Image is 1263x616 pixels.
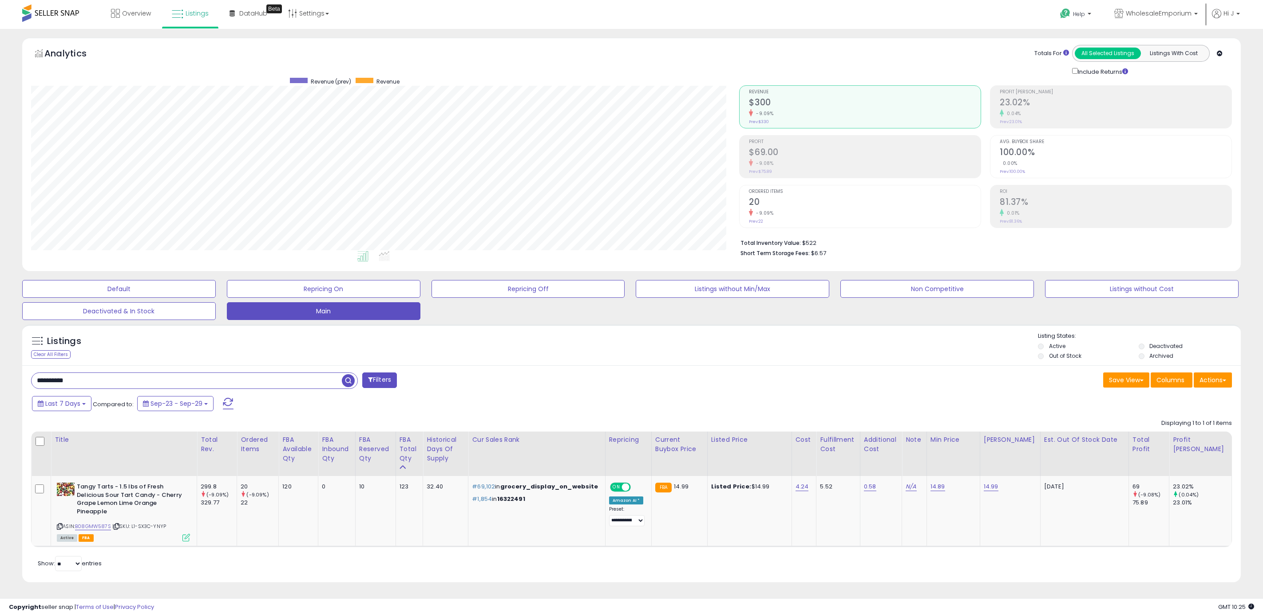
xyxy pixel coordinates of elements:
h2: 81.37% [1000,197,1231,209]
a: Privacy Policy [115,603,154,611]
small: Prev: 22 [749,219,763,224]
div: Include Returns [1065,66,1139,76]
span: WholesaleEmporium [1126,9,1192,18]
small: (-9.09%) [246,491,269,498]
div: seller snap | | [9,603,154,612]
div: Amazon AI * [609,496,644,504]
h2: 100.00% [1000,147,1231,159]
span: Profit [749,140,981,144]
a: 4.24 [796,482,809,491]
strong: Copyright [9,603,41,611]
span: Overview [122,9,151,18]
button: Main [227,302,420,320]
span: Sep-23 - Sep-29 [150,399,202,408]
small: 0.01% [1004,210,1020,216]
div: FBA inbound Qty [322,435,351,463]
b: Short Term Storage Fees: [740,249,810,257]
small: (0.04%) [1179,491,1199,498]
button: Columns [1151,372,1192,388]
span: Columns [1156,376,1184,384]
span: $6.57 [811,249,826,257]
a: Hi J [1212,9,1240,29]
span: ROI [1000,189,1231,194]
small: -9.09% [753,210,773,216]
li: $522 [740,237,1225,248]
div: Current Buybox Price [655,435,704,454]
div: 23.01% [1173,499,1231,507]
span: 16322491 [497,495,525,503]
button: Non Competitive [840,280,1034,298]
div: [PERSON_NAME] [984,435,1037,444]
button: Deactivated & In Stock [22,302,216,320]
small: (-9.08%) [1138,491,1160,498]
div: 75.89 [1132,499,1169,507]
a: B08GMW587S [75,523,111,530]
div: 32.40 [427,483,461,491]
div: 123 [400,483,416,491]
div: Cur Sales Rank [472,435,601,444]
div: Historical Days Of Supply [427,435,464,463]
div: Totals For [1034,49,1069,58]
h2: $69.00 [749,147,981,159]
button: Sep-23 - Sep-29 [137,396,214,411]
span: Hi J [1223,9,1234,18]
span: OFF [629,484,643,491]
span: grocery_display_on_website [500,482,598,491]
button: Repricing On [227,280,420,298]
p: [DATE] [1044,483,1122,491]
div: Profit [PERSON_NAME] [1173,435,1228,454]
small: FBA [655,483,672,492]
div: Ordered Items [241,435,275,454]
span: Help [1073,10,1085,18]
button: Listings With Cost [1140,48,1207,59]
div: 23.02% [1173,483,1231,491]
label: Deactivated [1149,342,1183,350]
div: 120 [282,483,311,491]
a: Terms of Use [76,603,114,611]
small: Prev: 100.00% [1000,169,1025,174]
div: Est. Out Of Stock Date [1044,435,1125,444]
div: Tooltip anchor [266,4,282,13]
small: Prev: 81.36% [1000,219,1022,224]
div: FBA Total Qty [400,435,420,463]
div: Preset: [609,506,645,526]
div: Repricing [609,435,648,444]
h5: Analytics [44,47,104,62]
span: Revenue [376,78,400,85]
p: in [472,495,598,503]
span: All listings currently available for purchase on Amazon [57,534,77,542]
span: 14.99 [674,482,689,491]
div: Displaying 1 to 1 of 1 items [1161,419,1232,428]
div: Total Rev. [201,435,233,454]
span: Show: entries [38,559,102,568]
div: Total Profit [1132,435,1165,454]
b: Tangy Tarts - 1.5 lbs of Fresh Delicious Sour Tart Candy - Cherry Grape Lemon Lime Orange Pineapple [77,483,185,518]
div: 20 [241,483,278,491]
label: Active [1049,342,1065,350]
button: Actions [1194,372,1232,388]
label: Archived [1149,352,1173,360]
b: Listed Price: [711,482,752,491]
button: Listings without Min/Max [636,280,829,298]
div: Clear All Filters [31,350,71,359]
div: 69 [1132,483,1169,491]
button: All Selected Listings [1075,48,1141,59]
a: 14.89 [930,482,945,491]
small: (-9.09%) [206,491,229,498]
small: Prev: 23.01% [1000,119,1022,124]
small: 0.00% [1000,160,1018,167]
span: 2025-10-9 10:25 GMT [1218,603,1254,611]
a: 0.58 [864,482,876,491]
div: FBA Available Qty [282,435,314,463]
button: Default [22,280,216,298]
div: 0 [322,483,348,491]
p: in [472,483,598,491]
span: #69,102 [472,482,495,491]
span: DataHub [239,9,267,18]
div: 22 [241,499,278,507]
small: Prev: $330 [749,119,769,124]
button: Filters [362,372,397,388]
div: 5.52 [820,483,853,491]
h2: 20 [749,197,981,209]
button: Save View [1103,372,1149,388]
